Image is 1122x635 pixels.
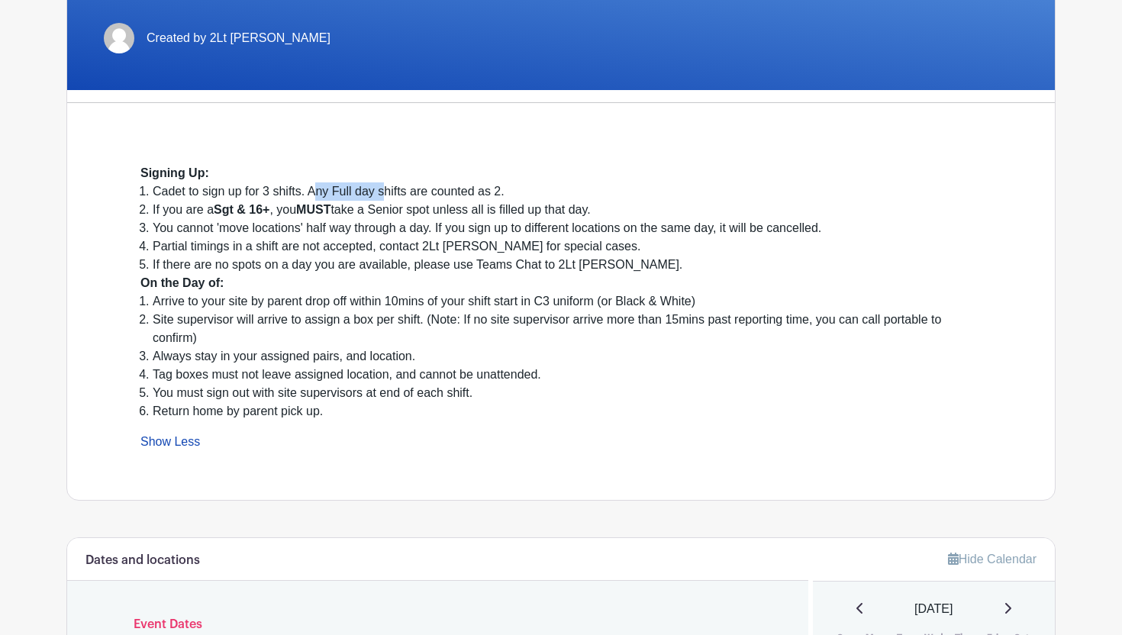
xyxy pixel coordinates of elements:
img: default-ce2991bfa6775e67f084385cd625a349d9dcbb7a52a09fb2fda1e96e2d18dcdb.png [104,23,134,53]
strong: MUST [296,203,330,216]
li: You must sign out with site supervisors at end of each shift. [153,384,982,402]
li: Cadet to sign up for 3 shifts. Any Full day shifts are counted as 2. [153,182,982,201]
li: Arrive to your site by parent drop off within 10mins of your shift start in C3 uniform (or Black ... [153,292,982,311]
h6: Dates and locations [85,553,200,568]
span: Created by 2Lt [PERSON_NAME] [147,29,330,47]
a: Hide Calendar [948,553,1037,566]
li: Partial timings in a shift are not accepted, contact 2Lt [PERSON_NAME] for special cases. [153,237,982,256]
li: Always stay in your assigned pairs, and location. [153,347,982,366]
li: If there are no spots on a day you are available, please use Teams Chat to 2Lt [PERSON_NAME]. [153,256,982,274]
li: You cannot 'move locations' half way through a day. If you sign up to different locations on the ... [153,219,982,237]
li: Return home by parent pick up. [153,402,982,421]
li: If you are a , you take a Senior spot unless all is filled up that day. [153,201,982,219]
strong: Signing Up: [140,166,209,179]
strong: Sgt & 16+ [214,203,269,216]
a: Show Less [140,435,200,454]
li: Site supervisor will arrive to assign a box per shift. (Note: If no site supervisor arrive more t... [153,311,982,347]
h6: Event Dates [131,617,745,632]
strong: On the Day of: [140,276,224,289]
span: [DATE] [914,600,953,618]
li: Tag boxes must not leave assigned location, and cannot be unattended. [153,366,982,384]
